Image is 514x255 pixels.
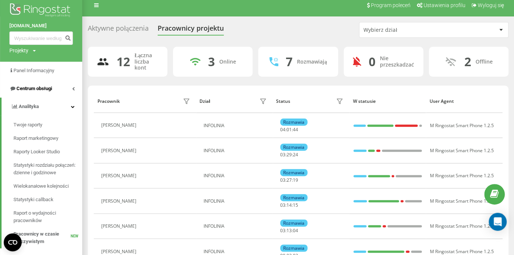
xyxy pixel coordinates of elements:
div: [PERSON_NAME] [101,224,138,229]
div: [PERSON_NAME] [101,123,138,128]
div: Online [219,59,236,65]
div: [PERSON_NAME] [101,199,138,204]
span: 04 [280,126,285,133]
a: [DOMAIN_NAME] [9,22,73,30]
div: Open Intercom Messenger [489,213,507,231]
span: Raport marketingowy [13,135,58,142]
div: INFOLINIA [204,249,269,254]
div: Rozmawia [280,245,307,252]
div: : : [280,127,298,132]
span: M Ringostat Smart Phone 1.2.5 [430,147,494,154]
span: Panel Informacyjny [13,68,54,73]
div: Status [276,99,290,104]
div: Pracownik [97,99,120,104]
div: INFOLINIA [204,148,269,153]
div: Rozmawia [280,194,307,201]
span: 19 [293,177,298,183]
div: Rozmawiają [297,59,327,65]
div: INFOLINIA [204,173,269,178]
div: Rozmawia [280,169,307,176]
span: Statystyki callback [13,196,53,203]
div: INFOLINIA [204,199,269,204]
div: Nie przeszkadzać [380,55,414,68]
div: Rozmawia [280,144,307,151]
span: 01 [287,126,292,133]
input: Wyszukiwanie według numeru [9,31,73,45]
a: Wielokanałowe kolejności [13,179,82,193]
div: 12 [117,55,130,69]
img: Ringostat logo [9,1,73,20]
span: 14 [287,202,292,208]
span: Wyloguj się [477,2,504,8]
span: 03 [280,227,285,234]
div: Dział [199,99,210,104]
div: Offline [476,59,493,65]
div: W statusie [353,99,422,104]
span: Centrum obsługi [16,86,52,91]
div: Rozmawia [280,219,307,227]
span: Raport o wydajności pracowników [13,209,78,224]
span: 15 [293,202,298,208]
span: Statystyki rozdziału połączeń: dzienne i godzinowe [13,162,78,176]
span: 24 [293,151,298,158]
span: Pracownicy w czasie rzeczywistym [13,230,71,245]
div: : : [280,228,298,233]
div: Aktywne połączenia [88,24,149,36]
div: 7 [286,55,292,69]
span: M Ringostat Smart Phone 1.2.5 [430,198,494,204]
div: INFOLINIA [204,123,269,128]
span: 27 [287,177,292,183]
span: 03 [280,177,285,183]
div: [PERSON_NAME] [101,148,138,153]
div: Wybierz dział [363,27,453,33]
div: Projekty [9,47,28,54]
span: 13 [287,227,292,234]
span: Wielokanałowe kolejności [13,182,69,190]
button: Open CMP widget [4,233,22,251]
div: INFOLINIA [204,224,269,229]
a: Raporty Looker Studio [13,145,82,159]
div: : : [280,203,298,208]
div: [PERSON_NAME] [101,173,138,178]
div: 2 [464,55,471,69]
div: : : [280,178,298,183]
span: 03 [280,151,285,158]
div: : : [280,152,298,157]
span: M Ringostat Smart Phone 1.2.5 [430,172,494,179]
span: Analityka [19,104,39,109]
span: Program poleceń [371,2,410,8]
div: [PERSON_NAME] [101,249,138,254]
a: Raport o wydajności pracowników [13,206,82,227]
a: Pracownicy w czasie rzeczywistymNEW [13,227,82,248]
div: 3 [208,55,215,69]
div: Pracownicy projektu [158,24,224,36]
span: M Ringostat Smart Phone 1.2.5 [430,223,494,229]
span: M Ringostat Smart Phone 1.2.5 [430,122,494,129]
span: Raporty Looker Studio [13,148,60,156]
a: Raport marketingowy [13,132,82,145]
a: Statystyki callback [13,193,82,206]
span: Twoje raporty [13,121,42,129]
span: 44 [293,126,298,133]
div: Rozmawia [280,119,307,126]
div: 0 [369,55,375,69]
span: 04 [293,227,298,234]
span: Ustawienia profilu [423,2,465,8]
a: Twoje raporty [13,118,82,132]
a: Statystyki rozdziału połączeń: dzienne i godzinowe [13,159,82,179]
div: User Agent [429,99,499,104]
a: Analityka [1,98,82,116]
div: Łączna liczba kont [134,52,158,71]
span: M Ringostat Smart Phone 1.2.5 [430,248,494,255]
span: 03 [280,202,285,208]
span: 29 [287,151,292,158]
